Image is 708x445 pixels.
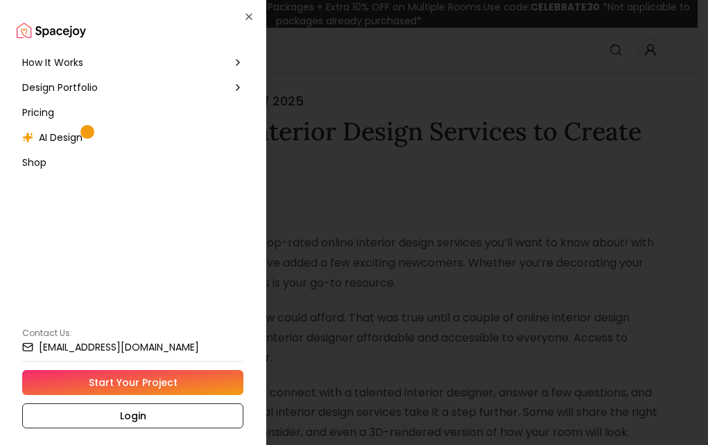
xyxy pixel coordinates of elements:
span: AI Design [39,131,83,144]
small: [EMAIL_ADDRESS][DOMAIN_NAME] [39,342,199,352]
a: Spacejoy [17,17,86,44]
a: Start Your Project [22,370,243,395]
a: Login [22,403,243,428]
a: [EMAIL_ADDRESS][DOMAIN_NAME] [22,342,243,353]
span: Pricing [22,106,54,119]
p: Contact Us: [22,328,243,339]
span: Shop [22,156,46,169]
span: Design Portfolio [22,81,98,94]
img: Spacejoy Logo [17,17,86,44]
span: How It Works [22,56,83,69]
